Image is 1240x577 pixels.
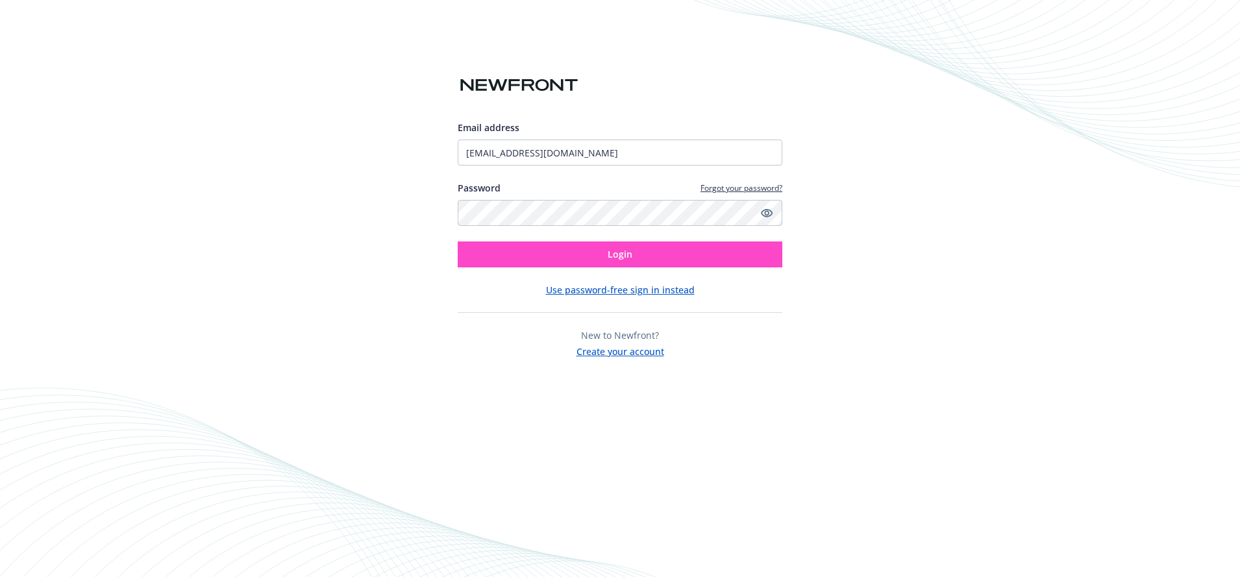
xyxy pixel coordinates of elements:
[458,74,580,97] img: Newfront logo
[581,329,659,341] span: New to Newfront?
[458,200,782,226] input: Enter your password
[546,283,695,297] button: Use password-free sign in instead
[608,248,632,260] span: Login
[458,181,501,195] label: Password
[577,342,664,358] button: Create your account
[759,205,775,221] a: Show password
[701,182,782,193] a: Forgot your password?
[458,121,519,134] span: Email address
[458,140,782,166] input: Enter your email
[458,241,782,267] button: Login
